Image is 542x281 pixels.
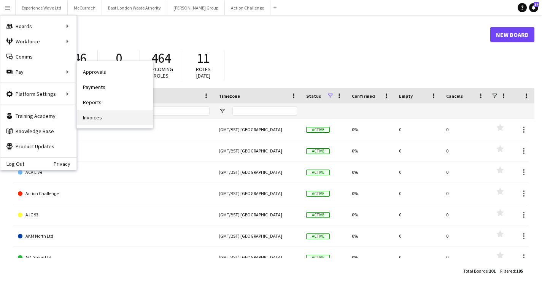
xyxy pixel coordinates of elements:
[225,0,270,15] button: Action Challenge
[54,161,76,167] a: Privacy
[490,27,534,42] a: New Board
[399,93,413,99] span: Empty
[197,50,210,67] span: 11
[0,86,76,102] div: Platform Settings
[306,127,330,133] span: Active
[442,204,489,225] div: 0
[442,119,489,140] div: 0
[196,66,211,79] span: Roles [DATE]
[306,148,330,154] span: Active
[394,225,442,246] div: 0
[167,0,225,15] button: [PERSON_NAME] Group
[352,93,375,99] span: Confirmed
[347,204,394,225] div: 0%
[68,0,102,15] button: McCurrach
[0,34,76,49] div: Workforce
[18,204,210,225] a: AJC 93
[394,162,442,183] div: 0
[0,49,76,64] a: Comms
[214,225,302,246] div: (GMT/BST) [GEOGRAPHIC_DATA]
[394,183,442,204] div: 0
[442,247,489,268] div: 0
[0,108,76,124] a: Training Academy
[489,268,496,274] span: 201
[306,233,330,239] span: Active
[534,2,539,7] span: 34
[13,29,490,40] h1: Boards
[463,264,496,278] div: :
[529,3,538,12] a: 34
[347,162,394,183] div: 0%
[306,191,330,197] span: Active
[151,50,171,67] span: 464
[77,95,153,110] a: Reports
[306,170,330,175] span: Active
[102,0,167,15] button: East London Waste Athority
[214,162,302,183] div: (GMT/BST) [GEOGRAPHIC_DATA]
[394,119,442,140] div: 0
[347,119,394,140] div: 0%
[77,79,153,95] a: Payments
[18,162,210,183] a: ACA Live
[442,162,489,183] div: 0
[214,119,302,140] div: (GMT/BST) [GEOGRAPHIC_DATA]
[0,64,76,79] div: Pay
[18,140,210,162] a: Above & Beyond
[347,225,394,246] div: 0%
[16,0,68,15] button: Experience Wave Ltd
[18,119,210,140] a: 121 Group
[442,183,489,204] div: 0
[214,247,302,268] div: (GMT/BST) [GEOGRAPHIC_DATA]
[306,93,321,99] span: Status
[219,108,226,114] button: Open Filter Menu
[394,140,442,161] div: 0
[442,225,489,246] div: 0
[442,140,489,161] div: 0
[347,247,394,268] div: 0%
[0,161,24,167] a: Log Out
[306,255,330,260] span: Active
[149,66,173,79] span: Upcoming roles
[463,268,488,274] span: Total Boards
[0,124,76,139] a: Knowledge Base
[394,204,442,225] div: 0
[219,93,240,99] span: Timezone
[394,247,442,268] div: 0
[18,247,210,268] a: AO Group Ltd
[18,183,210,204] a: Action Challenge
[0,139,76,154] a: Product Updates
[77,64,153,79] a: Approvals
[500,268,515,274] span: Filtered
[347,140,394,161] div: 0%
[232,106,297,116] input: Timezone Filter Input
[214,204,302,225] div: (GMT/BST) [GEOGRAPHIC_DATA]
[500,264,523,278] div: :
[306,212,330,218] span: Active
[0,19,76,34] div: Boards
[18,225,210,247] a: AKM North Ltd
[77,110,153,125] a: Invoices
[516,268,523,274] span: 195
[347,183,394,204] div: 0%
[214,183,302,204] div: (GMT/BST) [GEOGRAPHIC_DATA]
[446,93,463,99] span: Cancels
[214,140,302,161] div: (GMT/BST) [GEOGRAPHIC_DATA]
[116,50,122,67] span: 0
